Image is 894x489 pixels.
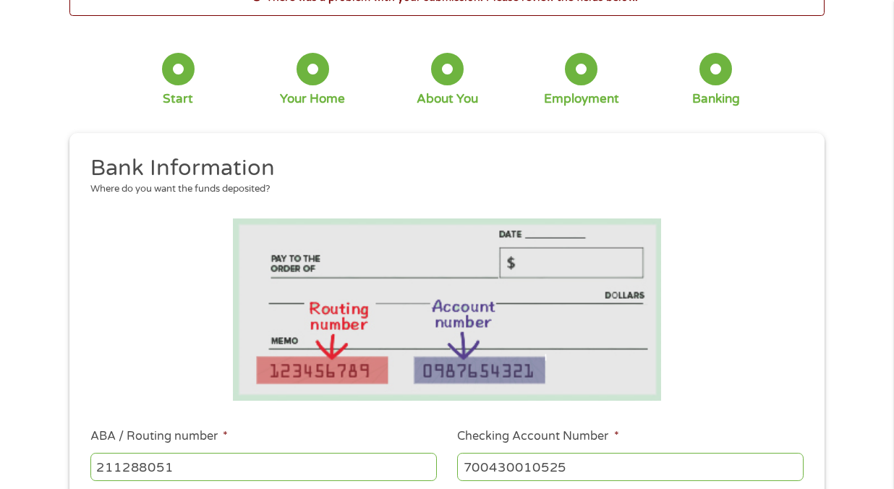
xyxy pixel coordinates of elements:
[163,91,193,107] div: Start
[233,218,661,401] img: Routing number location
[457,453,804,480] input: 345634636
[90,429,228,444] label: ABA / Routing number
[90,182,793,197] div: Where do you want the funds deposited?
[544,91,619,107] div: Employment
[692,91,740,107] div: Banking
[90,154,793,183] h2: Bank Information
[457,429,618,444] label: Checking Account Number
[417,91,478,107] div: About You
[90,453,437,480] input: 263177916
[280,91,345,107] div: Your Home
